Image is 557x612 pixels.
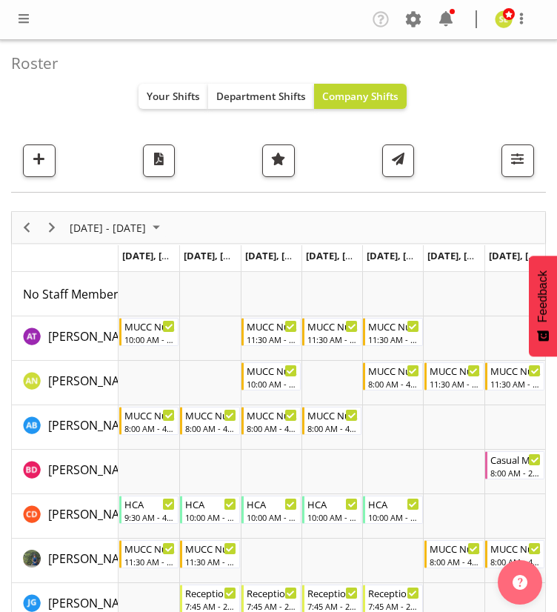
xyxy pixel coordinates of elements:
[119,318,179,346] div: Agnes Tyson"s event - MUCC Nursing Midshift Begin From Monday, November 17, 2025 at 10:00:00 AM G...
[184,249,251,262] span: [DATE], [DATE]
[307,422,358,434] div: 8:00 AM - 4:30 PM
[48,594,140,612] a: [PERSON_NAME]
[241,407,301,435] div: Andrew Brooks"s event - MUCC Nursing AM Weekday Begin From Wednesday, November 19, 2025 at 8:00:0...
[368,496,418,511] div: HCA
[490,541,541,556] div: MUCC Nursing AM Weekends
[307,600,358,612] div: 7:45 AM - 2:15 PM
[12,316,119,361] td: Agnes Tyson resource
[368,511,418,523] div: 10:00 AM - 3:00 PM
[122,249,190,262] span: [DATE], [DATE]
[185,422,236,434] div: 8:00 AM - 4:30 PM
[368,319,418,333] div: MUCC Nursing PM Weekday
[490,556,541,568] div: 8:00 AM - 4:30 PM
[430,363,480,378] div: MUCC Nursing PM Weekends
[245,249,313,262] span: [DATE], [DATE]
[124,333,175,345] div: 10:00 AM - 6:30 PM
[247,333,297,345] div: 11:30 AM - 8:00 PM
[430,378,480,390] div: 11:30 AM - 8:00 PM
[67,219,167,237] button: November 2025
[124,422,175,434] div: 8:00 AM - 4:30 PM
[124,496,175,511] div: HCA
[485,362,544,390] div: Alysia Newman-Woods"s event - MUCC Nursing PM Weekends Begin From Sunday, November 23, 2025 at 11...
[17,219,37,237] button: Previous
[185,600,236,612] div: 7:45 AM - 2:15 PM
[427,249,495,262] span: [DATE], [DATE]
[495,10,513,28] img: sarah-edwards11800.jpg
[485,451,544,479] div: Beata Danielek"s event - Casual Medical Officer Weekend Begin From Sunday, November 23, 2025 at 8...
[68,219,147,237] span: [DATE] - [DATE]
[241,362,301,390] div: Alysia Newman-Woods"s event - MUCC Nursing Midshift Begin From Wednesday, November 19, 2025 at 10...
[302,318,361,346] div: Agnes Tyson"s event - MUCC Nursing PM Weekday Begin From Thursday, November 20, 2025 at 11:30:00 ...
[139,84,208,109] button: Your Shifts
[180,496,239,524] div: Cordelia Davies"s event - HCA Begin From Tuesday, November 18, 2025 at 10:00:00 AM GMT+13:00 Ends...
[208,84,314,109] button: Department Shifts
[322,89,398,103] span: Company Shifts
[262,144,295,177] button: Highlight an important date within the roster.
[247,585,297,600] div: Reception Admin Weekday AM
[247,378,297,390] div: 10:00 AM - 6:30 PM
[48,595,140,611] span: [PERSON_NAME]
[48,461,140,479] a: [PERSON_NAME]
[302,407,361,435] div: Andrew Brooks"s event - MUCC Nursing AM Weekday Begin From Thursday, November 20, 2025 at 8:00:00...
[124,541,175,556] div: MUCC Nursing PM Weekday
[490,467,541,479] div: 8:00 AM - 2:30 PM
[241,496,301,524] div: Cordelia Davies"s event - HCA Begin From Wednesday, November 19, 2025 at 10:00:00 AM GMT+13:00 En...
[180,407,239,435] div: Andrew Brooks"s event - MUCC Nursing AM Weekday Begin From Tuesday, November 18, 2025 at 8:00:00 ...
[490,452,541,467] div: Casual Medical Officer Weekend
[247,408,297,422] div: MUCC Nursing AM Weekday
[382,144,415,177] button: Send a list of all shifts for the selected filtered period to all rostered employees.
[430,556,480,568] div: 8:00 AM - 4:30 PM
[124,511,175,523] div: 9:30 AM - 4:00 PM
[48,550,140,568] a: [PERSON_NAME]
[12,494,119,539] td: Cordelia Davies resource
[247,600,297,612] div: 7:45 AM - 2:15 PM
[42,219,62,237] button: Next
[302,496,361,524] div: Cordelia Davies"s event - HCA Begin From Thursday, November 20, 2025 at 10:00:00 AM GMT+13:00 End...
[48,327,140,345] a: [PERSON_NAME]
[12,405,119,450] td: Andrew Brooks resource
[23,144,56,177] button: Add a new shift
[307,496,358,511] div: HCA
[48,506,140,522] span: [PERSON_NAME]
[185,541,236,556] div: MUCC Nursing PM Weekday
[307,333,358,345] div: 11:30 AM - 8:00 PM
[48,416,140,434] a: [PERSON_NAME]
[124,408,175,422] div: MUCC Nursing AM Weekday
[48,417,140,433] span: [PERSON_NAME]
[247,511,297,523] div: 10:00 AM - 3:00 PM
[490,363,541,378] div: MUCC Nursing PM Weekends
[430,541,480,556] div: MUCC Nursing AM Weekends
[11,55,534,72] h4: Roster
[367,249,434,262] span: [DATE], [DATE]
[363,496,422,524] div: Cordelia Davies"s event - HCA Begin From Friday, November 21, 2025 at 10:00:00 AM GMT+13:00 Ends ...
[48,505,140,523] a: [PERSON_NAME]
[314,84,407,109] button: Company Shifts
[185,496,236,511] div: HCA
[307,319,358,333] div: MUCC Nursing PM Weekday
[485,540,544,568] div: Gloria Varghese"s event - MUCC Nursing AM Weekends Begin From Sunday, November 23, 2025 at 8:00:0...
[48,551,140,567] span: [PERSON_NAME]
[489,249,556,262] span: [DATE], [DATE]
[185,511,236,523] div: 10:00 AM - 3:00 PM
[180,540,239,568] div: Gloria Varghese"s event - MUCC Nursing PM Weekday Begin From Tuesday, November 18, 2025 at 11:30:...
[424,362,484,390] div: Alysia Newman-Woods"s event - MUCC Nursing PM Weekends Begin From Saturday, November 22, 2025 at ...
[12,539,119,583] td: Gloria Varghese resource
[124,556,175,568] div: 11:30 AM - 8:00 PM
[247,319,297,333] div: MUCC Nursing PM Weekday
[368,363,418,378] div: MUCC Nursing AM Weekday
[368,585,418,600] div: Reception Admin Weekday AM
[424,540,484,568] div: Gloria Varghese"s event - MUCC Nursing AM Weekends Begin From Saturday, November 22, 2025 at 8:00...
[368,378,418,390] div: 8:00 AM - 4:30 PM
[529,256,557,356] button: Feedback - Show survey
[241,318,301,346] div: Agnes Tyson"s event - MUCC Nursing PM Weekday Begin From Wednesday, November 19, 2025 at 11:30:00...
[185,556,236,568] div: 11:30 AM - 8:00 PM
[363,362,422,390] div: Alysia Newman-Woods"s event - MUCC Nursing AM Weekday Begin From Friday, November 21, 2025 at 8:0...
[247,422,297,434] div: 8:00 AM - 4:30 PM
[501,144,534,177] button: Filter Shifts
[48,328,140,345] span: [PERSON_NAME]
[48,372,140,390] a: [PERSON_NAME]
[39,212,64,243] div: next period
[119,540,179,568] div: Gloria Varghese"s event - MUCC Nursing PM Weekday Begin From Monday, November 17, 2025 at 11:30:0...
